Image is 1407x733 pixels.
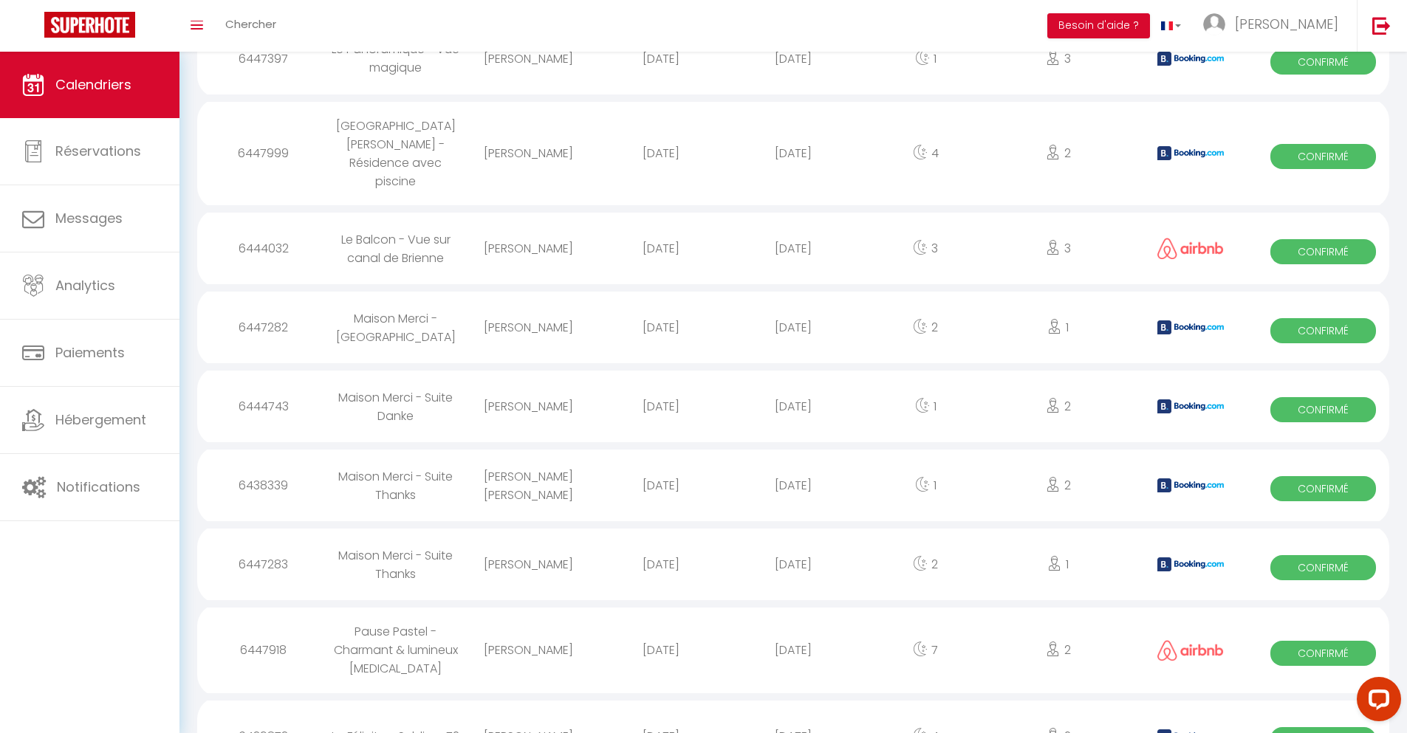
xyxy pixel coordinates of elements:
[462,626,595,674] div: [PERSON_NAME]
[197,303,329,351] div: 6447282
[1270,318,1377,343] span: Confirmé
[197,129,329,177] div: 6447999
[462,540,595,588] div: [PERSON_NAME]
[860,224,992,272] div: 3
[1157,52,1224,66] img: booking2.png
[860,129,992,177] div: 4
[595,461,727,509] div: [DATE]
[595,626,727,674] div: [DATE]
[197,540,329,588] div: 6447283
[992,129,1124,177] div: 2
[44,12,135,38] img: Super Booking
[1157,399,1224,413] img: booking2.png
[55,75,131,94] span: Calendriers
[860,540,992,588] div: 2
[1270,49,1377,75] span: Confirmé
[1270,641,1377,666] span: Confirmé
[992,540,1124,588] div: 1
[462,452,595,519] div: [PERSON_NAME] [PERSON_NAME]
[992,303,1124,351] div: 1
[992,224,1124,272] div: 3
[1270,555,1377,580] span: Confirmé
[1157,478,1224,492] img: booking2.png
[197,224,329,272] div: 6444032
[727,129,859,177] div: [DATE]
[860,461,992,509] div: 1
[329,216,462,282] div: Le Balcon - Vue sur canal de Brienne
[860,382,992,430] div: 1
[329,374,462,440] div: Maison Merci - Suite Danke
[1372,16,1391,35] img: logout
[462,224,595,272] div: [PERSON_NAME]
[860,626,992,674] div: 7
[55,276,115,295] span: Analytics
[727,35,859,83] div: [DATE]
[329,295,462,361] div: Maison Merci - [GEOGRAPHIC_DATA]
[197,626,329,674] div: 6447918
[595,382,727,430] div: [DATE]
[55,410,146,429] span: Hébergement
[1157,320,1224,334] img: booking2.png
[329,102,462,206] div: [GEOGRAPHIC_DATA][PERSON_NAME] - Résidence avec piscine
[1270,144,1377,169] span: Confirmé
[1157,640,1224,661] img: airbnb2.png
[992,461,1124,509] div: 2
[727,626,859,674] div: [DATE]
[860,303,992,351] div: 2
[1345,671,1407,733] iframe: LiveChat chat widget
[595,35,727,83] div: [DATE]
[1157,238,1224,259] img: airbnb2.png
[329,25,462,92] div: Le Panoramique - Vue magique
[992,382,1124,430] div: 2
[329,531,462,598] div: Maison Merci - Suite Thanks
[57,478,140,496] span: Notifications
[727,224,859,272] div: [DATE]
[860,35,992,83] div: 1
[55,209,123,227] span: Messages
[727,540,859,588] div: [DATE]
[55,142,141,160] span: Réservations
[1270,397,1377,422] span: Confirmé
[329,608,462,692] div: Pause Pastel - Charmant & lumineux [MEDICAL_DATA]
[727,303,859,351] div: [DATE]
[992,35,1124,83] div: 3
[197,35,329,83] div: 6447397
[1203,13,1225,35] img: ...
[1047,13,1150,38] button: Besoin d'aide ?
[462,35,595,83] div: [PERSON_NAME]
[1270,476,1377,501] span: Confirmé
[197,382,329,430] div: 6444743
[462,303,595,351] div: [PERSON_NAME]
[55,343,125,362] span: Paiements
[1235,15,1338,33] span: [PERSON_NAME]
[595,129,727,177] div: [DATE]
[595,540,727,588] div: [DATE]
[595,224,727,272] div: [DATE]
[992,626,1124,674] div: 2
[1157,146,1224,160] img: booking2.png
[225,16,276,32] span: Chercher
[727,461,859,509] div: [DATE]
[462,382,595,430] div: [PERSON_NAME]
[1270,239,1377,264] span: Confirmé
[1157,557,1224,571] img: booking2.png
[595,303,727,351] div: [DATE]
[197,461,329,509] div: 6438339
[329,452,462,519] div: Maison Merci - Suite Thanks
[727,382,859,430] div: [DATE]
[462,129,595,177] div: [PERSON_NAME]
